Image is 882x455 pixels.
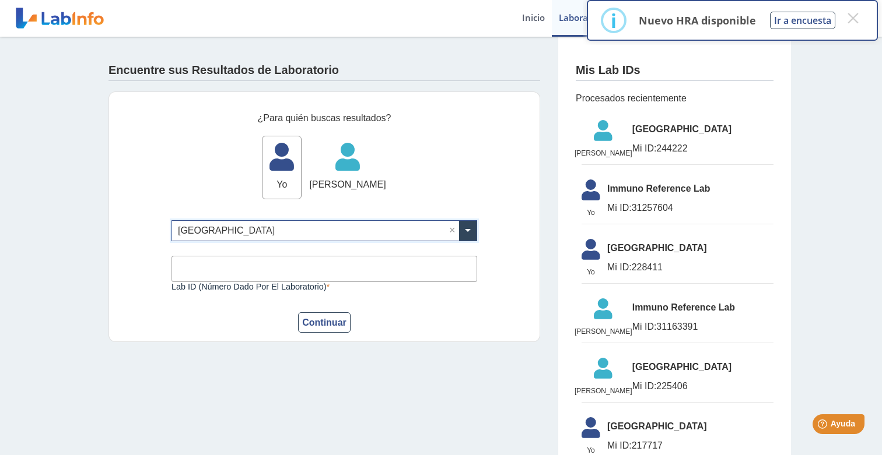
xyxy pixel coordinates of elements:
[607,262,632,272] span: Mi ID:
[632,301,773,315] span: Immuno Reference Lab
[632,381,657,391] span: Mi ID:
[607,203,632,213] span: Mi ID:
[607,440,632,450] span: Mi ID:
[778,410,869,442] iframe: Help widget launcher
[607,201,773,215] span: 31257604
[639,13,756,27] p: Nuevo HRA disponible
[607,260,773,274] span: 228411
[842,8,863,29] button: Close this dialog
[298,312,351,333] button: Continuar
[632,360,773,374] span: [GEOGRAPHIC_DATA]
[632,122,773,136] span: [GEOGRAPHIC_DATA]
[575,148,632,158] span: [PERSON_NAME]
[576,91,773,105] span: Procesados recientemente
[611,10,617,31] div: i
[575,326,632,337] span: [PERSON_NAME]
[576,64,640,77] h4: Mis Lab IDs
[632,379,773,393] span: 225406
[262,178,301,192] span: Yo
[607,419,773,433] span: [GEOGRAPHIC_DATA]
[575,386,632,396] span: [PERSON_NAME]
[607,439,773,453] span: 217717
[607,241,773,255] span: [GEOGRAPHIC_DATA]
[171,282,477,291] label: Lab ID (número dado por el laboratorio)
[632,142,773,156] span: 244222
[108,64,339,77] h4: Encuentre sus Resultados de Laboratorio
[449,224,459,238] span: Clear all
[632,143,657,153] span: Mi ID:
[575,207,607,218] span: Yo
[770,12,835,29] button: Ir a encuesta
[607,182,773,196] span: Immuno Reference Lab
[309,178,386,192] span: [PERSON_NAME]
[575,267,607,277] span: Yo
[171,111,477,125] div: ¿Para quién buscas resultados?
[632,320,773,334] span: 31163391
[632,322,657,331] span: Mi ID:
